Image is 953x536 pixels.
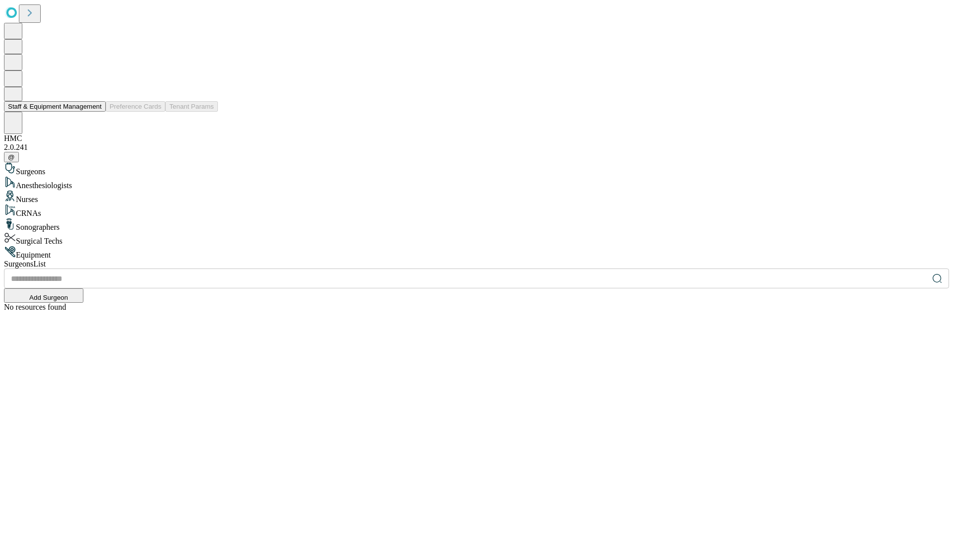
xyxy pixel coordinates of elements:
[4,218,949,232] div: Sonographers
[29,294,68,301] span: Add Surgeon
[8,153,15,161] span: @
[4,190,949,204] div: Nurses
[4,101,106,112] button: Staff & Equipment Management
[4,152,19,162] button: @
[4,246,949,260] div: Equipment
[4,232,949,246] div: Surgical Techs
[4,303,949,312] div: No resources found
[4,143,949,152] div: 2.0.241
[4,162,949,176] div: Surgeons
[4,288,83,303] button: Add Surgeon
[4,176,949,190] div: Anesthesiologists
[4,260,949,268] div: Surgeons List
[165,101,218,112] button: Tenant Params
[4,134,949,143] div: HMC
[106,101,165,112] button: Preference Cards
[4,204,949,218] div: CRNAs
